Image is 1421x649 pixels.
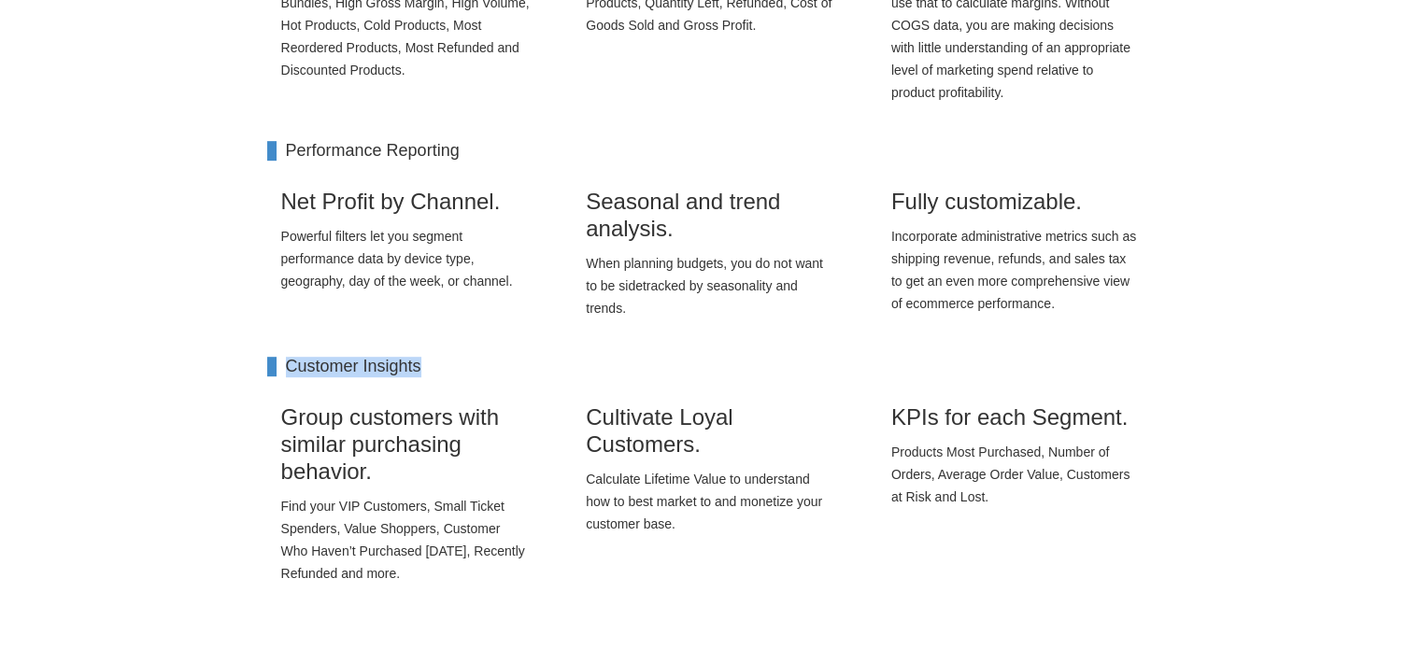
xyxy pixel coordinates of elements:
[281,495,531,585] p: Find your VIP Customers, Small Ticket Spenders, Value Shoppers, Customer Who Haven’t Purchased [D...
[281,404,531,485] h3: Group customers with similar purchasing behavior.
[586,252,835,319] p: When planning budgets, you do not want to be sidetracked by seasonality and trends.
[281,189,531,216] h3: Net Profit by Channel.
[281,225,531,292] p: Powerful filters let you segment performance data by device type, geography, day of the week, or ...
[891,404,1141,431] h3: KPIs for each Segment.
[267,357,1155,377] h4: Customer Insights
[586,468,835,535] p: Calculate Lifetime Value to understand how to best market to and monetize your customer base.
[891,441,1141,508] p: Products Most Purchased, Number of Orders, Average Order Value, Customers at Risk and Lost.
[586,404,835,459] h3: Cultivate Loyal Customers.
[267,141,1155,162] h4: Performance Reporting
[891,225,1141,315] p: Incorporate administrative metrics such as shipping revenue, refunds, and sales tax to get an eve...
[891,189,1141,216] h3: Fully customizable.
[586,189,835,243] h3: Seasonal and trend analysis.
[1328,556,1399,627] iframe: Drift Widget Chat Controller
